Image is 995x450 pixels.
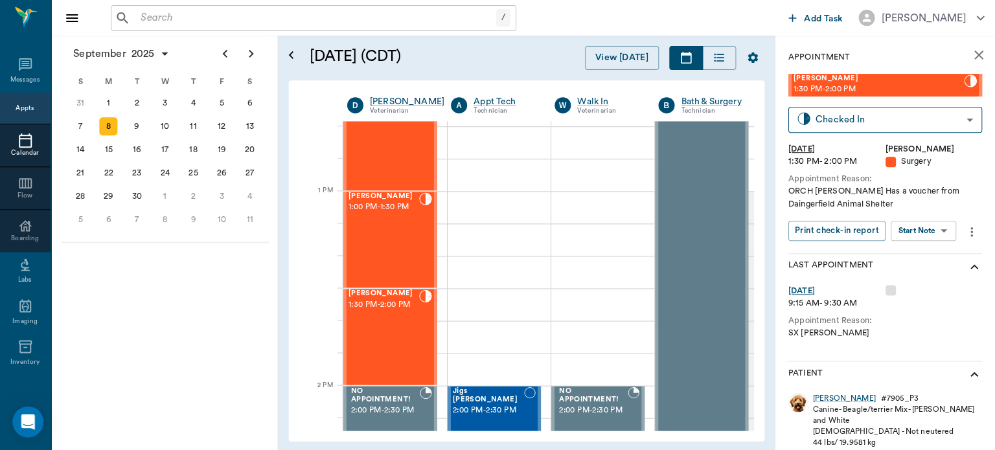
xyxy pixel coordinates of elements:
[343,191,437,288] div: CHECKED_IN, 1:00 PM - 1:30 PM
[100,210,118,229] div: Monday, October 6, 2025
[681,95,742,108] a: Bath & Surgery
[136,9,496,27] input: Search
[788,185,982,210] div: ORCH [PERSON_NAME] Has a voucher from Daingerfield Animal Shelter
[185,164,203,182] div: Thursday, September 25, 2025
[100,164,118,182] div: Monday, September 22, 2025
[128,210,146,229] div: Tuesday, October 7, 2025
[213,117,231,135] div: Friday, September 12, 2025
[16,104,34,113] div: Appts
[238,41,264,67] button: Next page
[370,95,444,108] a: [PERSON_NAME]
[349,298,419,311] span: 1:30 PM - 2:00 PM
[681,106,742,117] div: Technician
[19,275,32,285] div: Labs
[585,46,659,70] button: View [DATE]
[343,288,437,385] div: CHECKED_IN, 1:30 PM - 2:00 PM
[213,210,231,229] div: Friday, October 10, 2025
[310,46,488,67] h5: [DATE] (CDT)
[577,95,639,108] a: Walk In
[794,74,964,83] span: [PERSON_NAME]
[129,45,157,63] span: 2025
[788,297,886,309] div: 9:15 AM - 9:30 AM
[60,5,86,31] button: Close drawer
[185,187,203,205] div: Thursday, October 2, 2025
[886,143,983,155] div: [PERSON_NAME]
[11,75,41,85] div: Messages
[185,210,203,229] div: Thursday, October 9, 2025
[185,141,203,159] div: Thursday, September 18, 2025
[241,117,259,135] div: Saturday, September 13, 2025
[813,392,876,403] a: [PERSON_NAME]
[474,95,535,108] div: Appt Tech
[370,106,444,117] div: Veterinarian
[559,387,628,403] span: NO APPOINTMENT!
[351,387,420,403] span: NO APPOINTMENT!
[72,187,90,205] div: Sunday, September 28, 2025
[72,210,90,229] div: Sunday, October 5, 2025
[788,259,873,275] p: Last Appointment
[349,192,419,201] span: [PERSON_NAME]
[95,72,124,91] div: M
[788,51,850,63] p: Appointment
[788,173,982,185] div: Appointment Reason:
[813,425,982,436] div: [DEMOGRAPHIC_DATA] - Not neutered
[72,141,90,159] div: Sunday, September 14, 2025
[72,94,90,112] div: Sunday, August 31, 2025
[658,97,674,113] div: B
[212,41,238,67] button: Previous page
[128,164,146,182] div: Tuesday, September 23, 2025
[179,72,208,91] div: T
[559,403,628,416] span: 2:00 PM - 2:30 PM
[185,94,203,112] div: Thursday, September 4, 2025
[496,9,510,27] div: /
[813,436,982,447] div: 44 lbs / 19.9581 kg
[299,184,333,216] div: 1 PM
[157,117,175,135] div: Wednesday, September 10, 2025
[100,94,118,112] div: Monday, September 1, 2025
[128,94,146,112] div: Tuesday, September 2, 2025
[213,187,231,205] div: Friday, October 3, 2025
[13,316,38,326] div: Imaging
[898,223,936,238] div: Start Note
[349,201,419,214] span: 1:00 PM - 1:30 PM
[555,97,571,113] div: W
[347,97,363,113] div: D
[213,94,231,112] div: Friday, September 5, 2025
[474,106,535,117] div: Technician
[349,289,419,298] span: [PERSON_NAME]
[794,83,964,96] span: 1:30 PM - 2:00 PM
[67,72,95,91] div: S
[157,187,175,205] div: Wednesday, October 1, 2025
[453,403,524,416] span: 2:00 PM - 2:30 PM
[241,164,259,182] div: Saturday, September 27, 2025
[157,141,175,159] div: Wednesday, September 17, 2025
[788,392,808,412] img: Profile Image
[128,141,146,159] div: Tuesday, September 16, 2025
[788,327,982,339] div: SX [PERSON_NAME]
[788,143,886,155] div: [DATE]
[100,117,118,135] div: Today, Monday, September 8, 2025
[788,285,886,297] div: [DATE]
[886,155,983,168] div: Surgery
[100,141,118,159] div: Monday, September 15, 2025
[128,117,146,135] div: Tuesday, September 9, 2025
[123,72,152,91] div: T
[157,164,175,182] div: Wednesday, September 24, 2025
[241,141,259,159] div: Saturday, September 20, 2025
[157,210,175,229] div: Wednesday, October 8, 2025
[966,42,992,68] button: close
[128,187,146,205] div: Tuesday, September 30, 2025
[788,366,823,382] p: Patient
[213,164,231,182] div: Friday, September 26, 2025
[67,41,177,67] button: September2025
[788,221,886,241] button: Print check-in report
[451,97,467,113] div: A
[185,117,203,135] div: Thursday, September 11, 2025
[71,45,129,63] span: September
[284,30,299,80] button: Open calendar
[961,221,982,243] button: more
